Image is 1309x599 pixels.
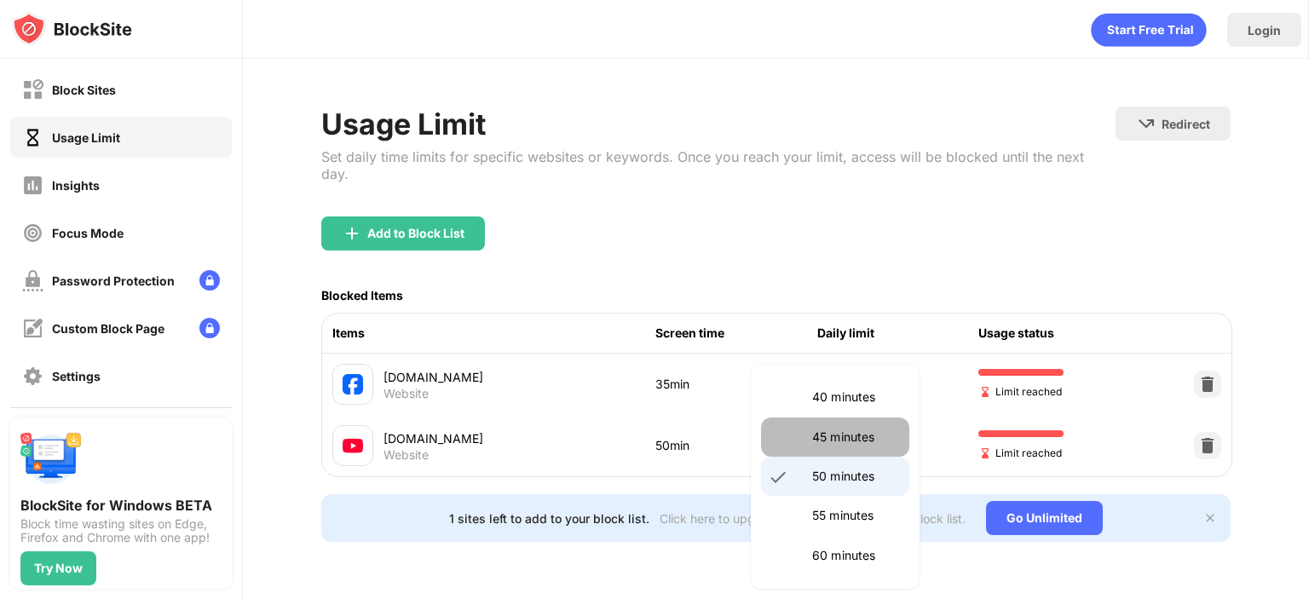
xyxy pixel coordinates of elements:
p: 45 minutes [812,428,899,446]
p: 55 minutes [812,506,899,525]
p: 50 minutes [812,467,899,486]
p: 60 minutes [812,546,899,565]
p: 40 minutes [812,388,899,406]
